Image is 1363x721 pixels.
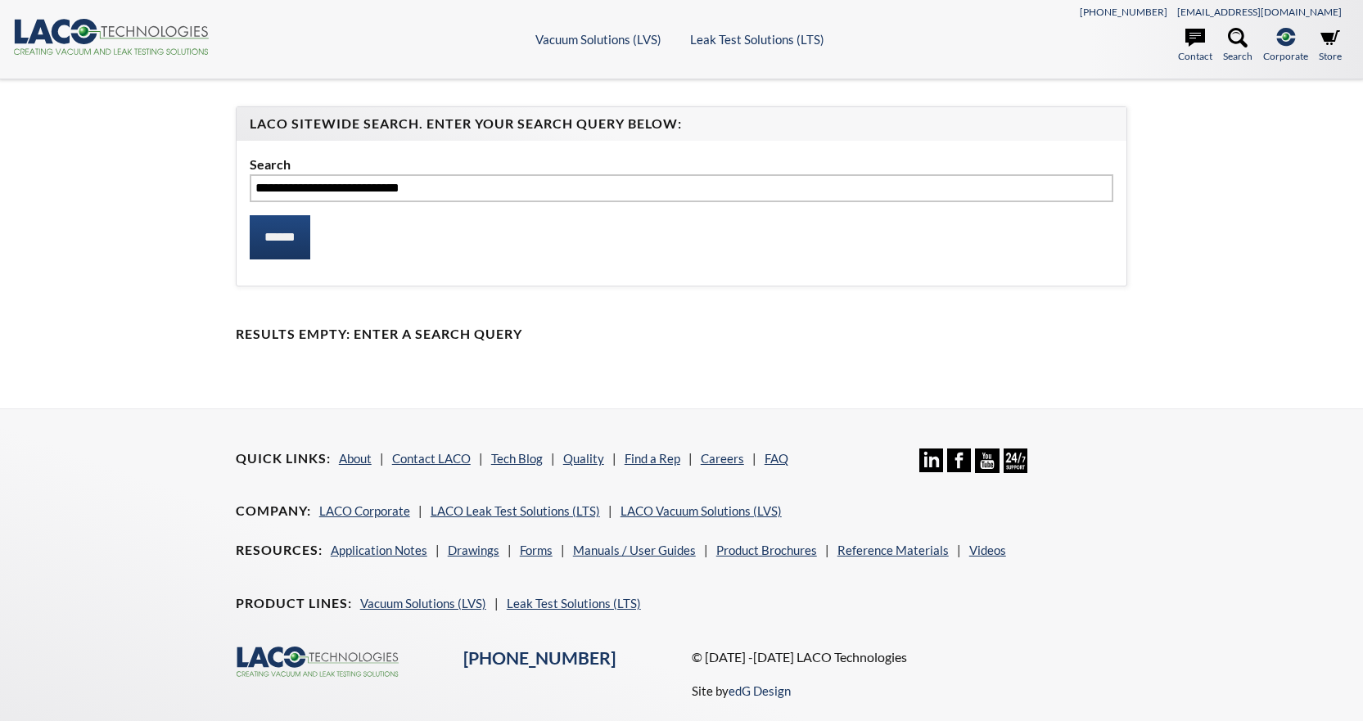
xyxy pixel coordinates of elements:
a: LACO Vacuum Solutions (LVS) [621,503,782,518]
a: Product Brochures [716,543,817,557]
h4: Resources [236,542,323,559]
a: Careers [701,451,744,466]
a: Contact LACO [392,451,471,466]
h4: Company [236,502,311,520]
a: Contact [1178,28,1212,64]
h4: Product Lines [236,595,352,612]
a: edG Design [729,683,791,698]
a: [PHONE_NUMBER] [463,647,616,669]
h4: LACO Sitewide Search. Enter your Search Query Below: [250,115,1114,133]
a: 24/7 Support [1004,461,1027,475]
p: © [DATE] -[DATE] LACO Technologies [692,647,1128,668]
a: Find a Rep [625,451,680,466]
span: Corporate [1263,48,1308,64]
a: Application Notes [331,543,427,557]
label: Search [250,154,1114,175]
h4: Quick Links [236,450,331,467]
a: [PHONE_NUMBER] [1080,6,1167,18]
a: LACO Leak Test Solutions (LTS) [431,503,600,518]
a: Store [1319,28,1342,64]
a: Manuals / User Guides [573,543,696,557]
a: FAQ [765,451,788,466]
img: 24/7 Support Icon [1004,448,1027,472]
a: Vacuum Solutions (LVS) [535,32,661,47]
a: Search [1223,28,1252,64]
a: Leak Test Solutions (LTS) [690,32,824,47]
a: About [339,451,372,466]
h4: Results Empty: Enter a Search Query [236,326,1128,343]
a: [EMAIL_ADDRESS][DOMAIN_NAME] [1177,6,1342,18]
a: Quality [563,451,604,466]
a: Forms [520,543,553,557]
a: LACO Corporate [319,503,410,518]
p: Site by [692,681,791,701]
a: Videos [969,543,1006,557]
a: Tech Blog [491,451,543,466]
a: Vacuum Solutions (LVS) [360,596,486,611]
a: Reference Materials [837,543,949,557]
a: Leak Test Solutions (LTS) [507,596,641,611]
a: Drawings [448,543,499,557]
